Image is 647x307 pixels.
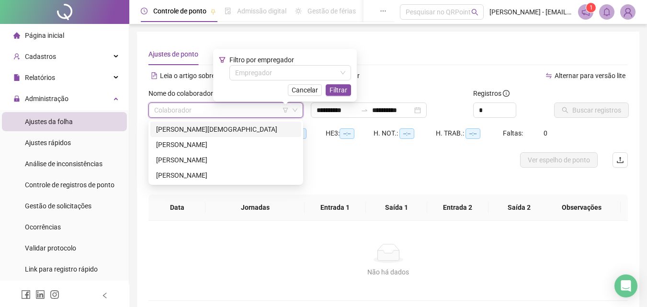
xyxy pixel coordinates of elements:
[160,72,238,80] span: Leia o artigo sobre ajustes
[35,290,45,299] span: linkedin
[151,72,158,79] span: file-text
[25,74,55,81] span: Relatórios
[436,128,503,139] div: H. TRAB.:
[489,7,572,17] span: [PERSON_NAME] - [EMAIL_ADDRESS][DOMAIN_NAME]
[25,139,71,147] span: Ajustes rápidos
[543,194,621,221] th: Observações
[544,129,547,137] span: 0
[219,57,226,63] span: filter
[21,290,31,299] span: facebook
[237,7,286,15] span: Admissão digital
[205,194,304,221] th: Jornadas
[366,194,427,221] th: Saída 1
[307,7,356,15] span: Gestão de férias
[25,32,64,39] span: Página inicial
[25,223,61,231] span: Ocorrências
[13,32,20,39] span: home
[25,202,91,210] span: Gestão de solicitações
[156,170,295,181] div: [PERSON_NAME]
[471,9,478,16] span: search
[295,8,302,14] span: sun
[621,5,635,19] img: 67890
[210,9,216,14] span: pushpin
[156,139,295,150] div: [PERSON_NAME]
[50,290,59,299] span: instagram
[150,152,301,168] div: MARLI PEREIRA DE JESUS SILVA
[150,168,301,183] div: MICAELE ALVES DE MELO
[340,70,346,76] span: down
[520,152,598,168] button: Ver espelho de ponto
[614,274,637,297] div: Open Intercom Messenger
[13,53,20,60] span: user-add
[25,181,114,189] span: Controle de registros de ponto
[292,107,298,113] span: down
[550,202,613,213] span: Observações
[380,8,386,14] span: ellipsis
[326,128,374,139] div: HE 3:
[150,137,301,152] div: LILIAN GOMES DA SILVA
[288,84,322,96] button: Cancelar
[25,118,73,125] span: Ajustes da folha
[590,4,593,11] span: 1
[13,95,20,102] span: lock
[148,50,198,58] span: Ajustes de ponto
[225,8,231,14] span: file-done
[25,95,68,102] span: Administração
[427,194,488,221] th: Entrada 2
[292,85,318,95] span: Cancelar
[25,244,76,252] span: Validar protocolo
[150,122,301,137] div: FRANQUILENE DO NASCIMENTO SANTOS
[102,292,108,299] span: left
[148,88,219,99] label: Nome do colaborador
[156,124,295,135] div: [PERSON_NAME][DEMOGRAPHIC_DATA]
[503,129,524,137] span: Faltas:
[473,88,510,99] span: Registros
[616,156,624,164] span: upload
[283,107,288,113] span: filter
[229,56,294,64] span: Filtro por empregador
[156,155,295,165] div: [PERSON_NAME]
[326,84,351,96] button: Filtrar
[25,53,56,60] span: Cadastros
[160,267,616,277] div: Não há dados
[545,72,552,79] span: swap
[148,194,205,221] th: Data
[374,128,436,139] div: H. NOT.:
[361,106,368,114] span: to
[399,128,414,139] span: --:--
[555,72,625,80] span: Alternar para versão lite
[25,160,102,168] span: Análise de inconsistências
[13,74,20,81] span: file
[340,128,354,139] span: --:--
[581,8,590,16] span: notification
[25,265,98,273] span: Link para registro rápido
[554,102,629,118] button: Buscar registros
[329,85,347,95] span: Filtrar
[153,7,206,15] span: Controle de ponto
[305,194,366,221] th: Entrada 1
[503,90,510,97] span: info-circle
[361,106,368,114] span: swap-right
[586,3,596,12] sup: 1
[602,8,611,16] span: bell
[465,128,480,139] span: --:--
[488,194,550,221] th: Saída 2
[141,8,148,14] span: clock-circle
